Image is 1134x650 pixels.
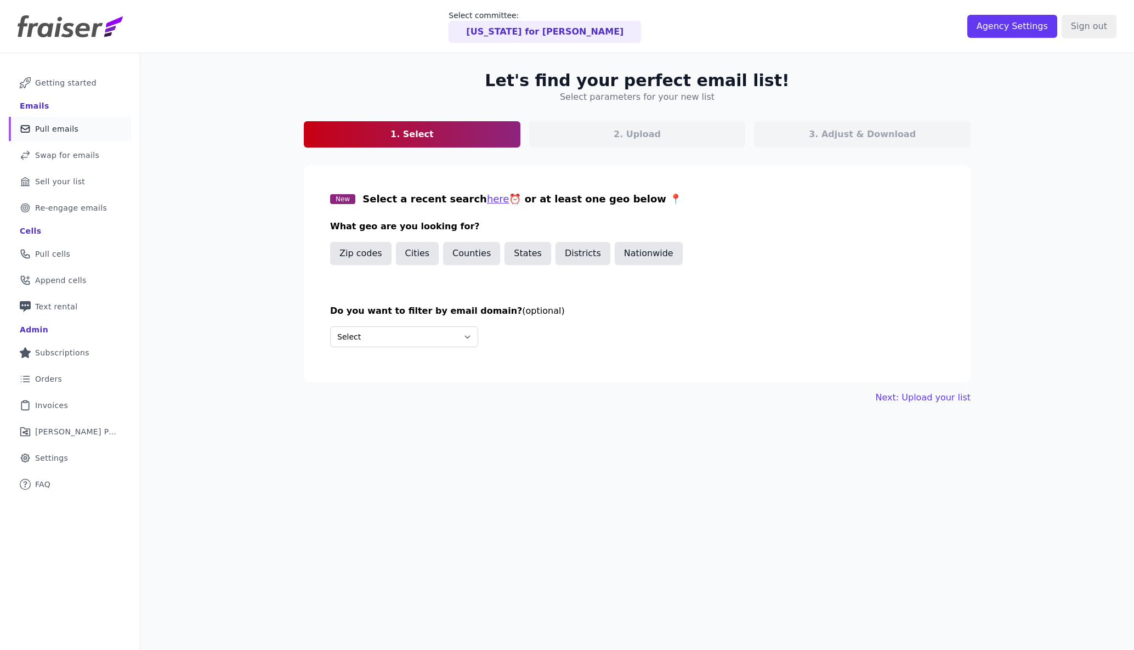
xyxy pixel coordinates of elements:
a: Sell your list [9,169,131,194]
a: Re-engage emails [9,196,131,220]
p: Select committee: [449,10,641,21]
button: Nationwide [615,242,683,265]
p: 3. Adjust & Download [809,128,916,141]
a: Append cells [9,268,131,292]
span: [PERSON_NAME] Performance [35,426,118,437]
a: Select committee: [US_STATE] for [PERSON_NAME] [449,10,641,43]
span: Pull cells [35,248,70,259]
span: (optional) [522,306,564,316]
p: 1. Select [390,128,434,141]
a: Pull emails [9,117,131,141]
p: 2. Upload [614,128,661,141]
span: Subscriptions [35,347,89,358]
span: FAQ [35,479,50,490]
div: Cells [20,225,41,236]
a: Swap for emails [9,143,131,167]
span: New [330,194,355,204]
button: Zip codes [330,242,392,265]
a: Settings [9,446,131,470]
span: Pull emails [35,123,78,134]
span: Swap for emails [35,150,99,161]
span: Text rental [35,301,78,312]
span: Settings [35,453,68,464]
button: Counties [443,242,500,265]
a: FAQ [9,472,131,496]
a: 1. Select [304,121,520,148]
input: Sign out [1062,15,1116,38]
h3: What geo are you looking for? [330,220,944,233]
a: Text rental [9,295,131,319]
h2: Let's find your perfect email list! [485,71,789,91]
span: Orders [35,374,62,385]
div: Emails [20,100,49,111]
button: Districts [555,242,610,265]
span: Do you want to filter by email domain? [330,306,522,316]
div: Admin [20,324,48,335]
button: Next: Upload your list [876,391,971,404]
button: here [487,191,509,207]
p: [US_STATE] for [PERSON_NAME] [466,25,623,38]
button: States [504,242,551,265]
span: Select a recent search ⏰ or at least one geo below 📍 [362,193,682,205]
a: [PERSON_NAME] Performance [9,420,131,444]
span: Re-engage emails [35,202,107,213]
a: Subscriptions [9,341,131,365]
img: Fraiser Logo [18,15,123,37]
button: Cities [396,242,439,265]
a: Invoices [9,393,131,417]
span: Sell your list [35,176,85,187]
span: Getting started [35,77,97,88]
span: Append cells [35,275,87,286]
a: Getting started [9,71,131,95]
a: Orders [9,367,131,391]
span: Invoices [35,400,68,411]
h4: Select parameters for your new list [560,91,715,104]
input: Agency Settings [967,15,1057,38]
a: Pull cells [9,242,131,266]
